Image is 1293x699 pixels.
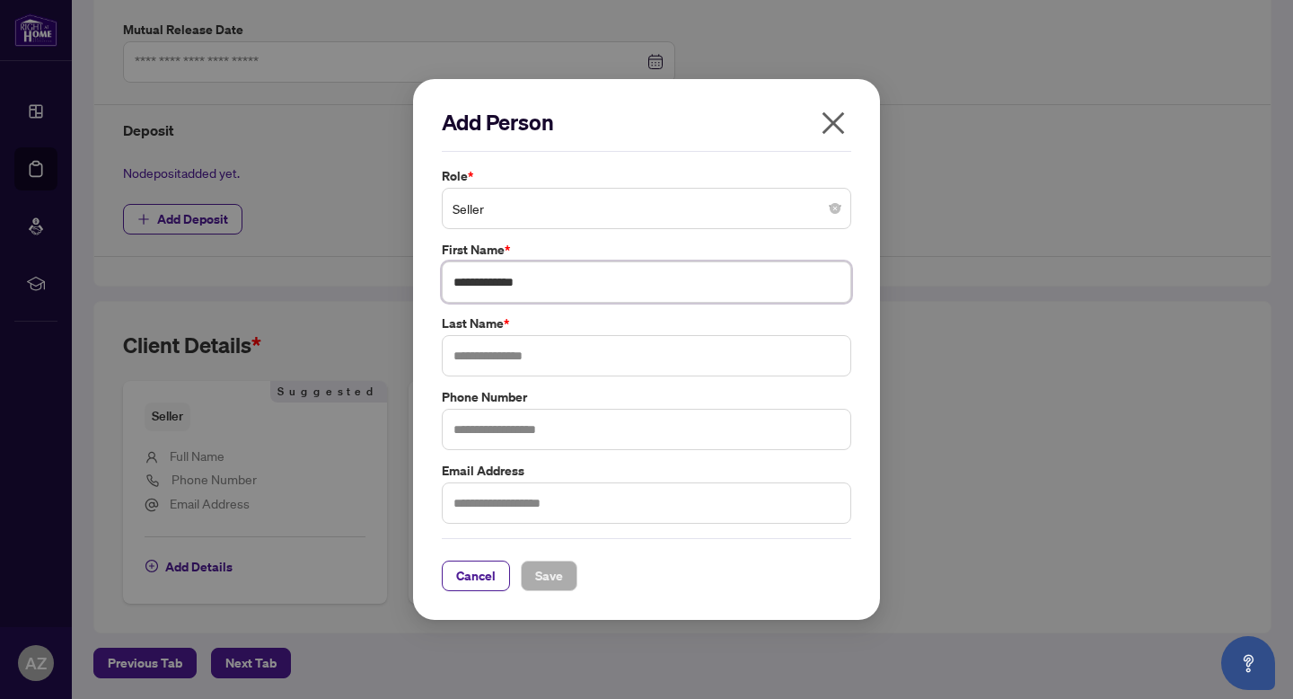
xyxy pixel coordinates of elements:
label: Email Address [442,461,851,481]
span: close-circle [830,203,840,214]
h2: Add Person [442,108,851,137]
span: Cancel [456,562,496,590]
label: Role [442,166,851,186]
span: close [819,109,848,137]
button: Save [521,561,577,591]
label: First Name [442,240,851,260]
button: Open asap [1221,636,1275,690]
button: Cancel [442,561,510,591]
span: Seller [453,191,840,226]
label: Phone Number [442,387,851,407]
label: Last Name [442,314,851,333]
